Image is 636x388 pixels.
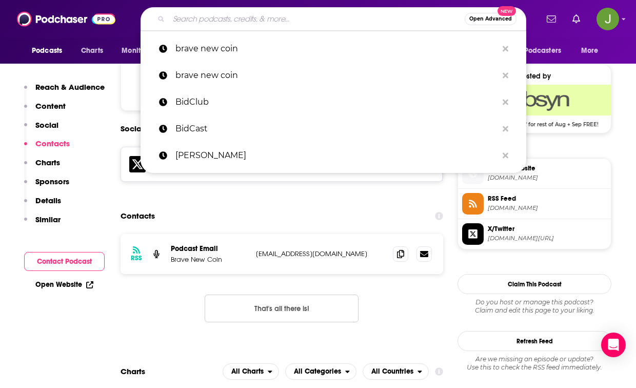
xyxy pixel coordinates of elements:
[32,44,62,58] span: Podcasts
[488,204,607,212] span: thecryptoconversation.libsyn.com
[285,363,356,380] h2: Categories
[462,193,607,215] a: RSS Feed[DOMAIN_NAME]
[171,255,248,264] p: Brave New Coin
[35,158,60,167] p: Charts
[122,44,158,58] span: Monitoring
[24,215,61,234] button: Similar
[121,206,155,226] h2: Contacts
[175,89,498,115] p: BidClub
[574,41,611,61] button: open menu
[597,8,619,30] span: Logged in as jon47193
[205,295,359,322] button: Nothing here.
[498,6,516,16] span: New
[169,11,465,27] input: Search podcasts, credits, & more...
[458,355,611,372] div: Are we missing an episode or update? Use this to check the RSS feed immediately.
[458,72,611,81] div: Hosted by
[175,142,498,169] p: nicole deslandes
[458,331,611,351] button: Refresh Feed
[581,44,599,58] span: More
[24,101,66,120] button: Content
[121,119,147,139] h2: Socials
[568,10,584,28] a: Show notifications dropdown
[223,363,279,380] button: open menu
[512,44,561,58] span: For Podcasters
[543,10,560,28] a: Show notifications dropdown
[81,44,103,58] span: Charts
[223,363,279,380] h2: Platforms
[256,249,385,258] p: [EMAIL_ADDRESS][DOMAIN_NAME]
[35,120,58,130] p: Social
[465,13,516,25] button: Open AdvancedNew
[458,85,611,115] img: Libsyn Deal: Use code: 'podchaser' for rest of Aug + Sep FREE!
[35,196,61,205] p: Details
[175,35,498,62] p: brave new coin
[231,368,264,375] span: All Charts
[141,7,526,31] div: Search podcasts, credits, & more...
[458,274,611,294] button: Claim This Podcast
[505,41,576,61] button: open menu
[17,9,115,29] img: Podchaser - Follow, Share and Rate Podcasts
[24,177,69,196] button: Sponsors
[488,224,607,234] span: X/Twitter
[469,16,512,22] span: Open Advanced
[35,215,61,224] p: Similar
[363,363,429,380] h2: Countries
[24,158,60,177] button: Charts
[462,223,607,245] a: X/Twitter[DOMAIN_NAME][URL]
[458,85,611,127] a: Libsyn Deal: Use code: 'podchaser' for rest of Aug + Sep FREE!
[35,139,70,148] p: Contacts
[458,298,611,315] div: Claim and edit this page to your liking.
[35,177,69,186] p: Sponsors
[35,280,93,289] a: Open Website
[175,62,498,89] p: brave new coin
[114,41,171,61] button: open menu
[488,235,607,242] span: twitter.com/AndyPickeringNZ
[285,363,356,380] button: open menu
[35,101,66,111] p: Content
[294,368,341,375] span: All Categories
[371,368,413,375] span: All Countries
[24,82,105,101] button: Reach & Audience
[24,196,61,215] button: Details
[601,333,626,357] div: Open Intercom Messenger
[24,139,70,158] button: Contacts
[171,244,248,253] p: Podcast Email
[141,89,526,115] a: BidClub
[121,366,145,376] h2: Charts
[141,62,526,89] a: brave new coin
[74,41,109,61] a: Charts
[141,115,526,142] a: BidCast
[597,8,619,30] button: Show profile menu
[488,164,607,173] span: Official Website
[175,115,498,142] p: BidCast
[458,115,611,128] span: Use code: 'podchaser' for rest of Aug + Sep FREE!
[35,82,105,92] p: Reach & Audience
[25,41,75,61] button: open menu
[363,363,429,380] button: open menu
[141,35,526,62] a: brave new coin
[488,194,607,203] span: RSS Feed
[131,254,142,262] h3: RSS
[24,252,105,271] button: Contact Podcast
[597,8,619,30] img: User Profile
[462,163,607,184] a: Official Website[DOMAIN_NAME]
[488,174,607,182] span: bravenewcoin.com
[141,142,526,169] a: [PERSON_NAME]
[458,298,611,306] span: Do you host or manage this podcast?
[24,120,58,139] button: Social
